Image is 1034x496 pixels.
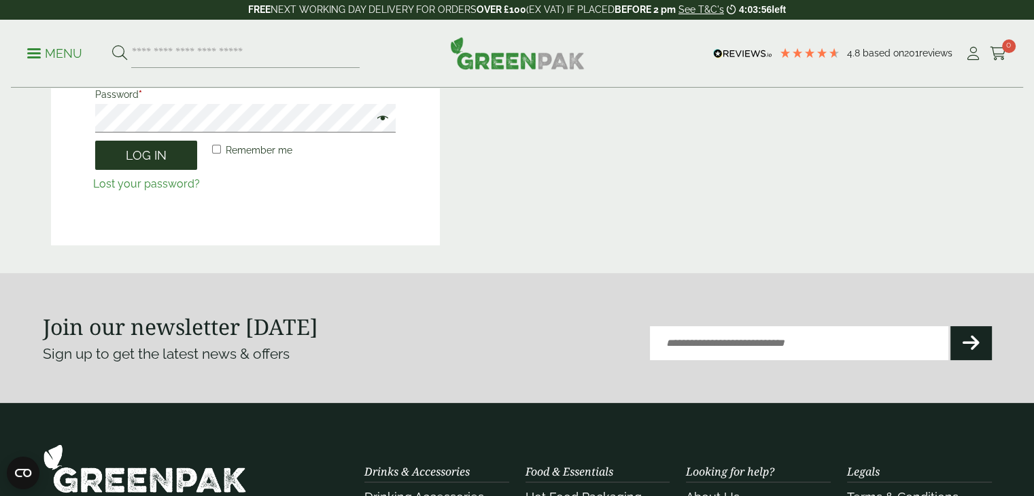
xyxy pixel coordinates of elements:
[212,145,221,154] input: Remember me
[904,48,919,58] span: 201
[95,141,197,170] button: Log in
[678,4,724,15] a: See T&C's
[477,4,526,15] strong: OVER £100
[450,37,585,69] img: GreenPak Supplies
[739,4,772,15] span: 4:03:56
[95,85,396,104] label: Password
[713,49,772,58] img: REVIEWS.io
[43,343,470,365] p: Sign up to get the latest news & offers
[779,47,840,59] div: 4.79 Stars
[772,4,786,15] span: left
[27,46,82,59] a: Menu
[1002,39,1016,53] span: 0
[863,48,904,58] span: Based on
[248,4,271,15] strong: FREE
[226,145,292,156] span: Remember me
[43,312,318,341] strong: Join our newsletter [DATE]
[7,457,39,489] button: Open CMP widget
[965,47,982,60] i: My Account
[847,48,863,58] span: 4.8
[93,177,200,190] a: Lost your password?
[27,46,82,62] p: Menu
[990,43,1007,64] a: 0
[43,444,247,493] img: GreenPak Supplies
[990,47,1007,60] i: Cart
[615,4,676,15] strong: BEFORE 2 pm
[919,48,952,58] span: reviews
